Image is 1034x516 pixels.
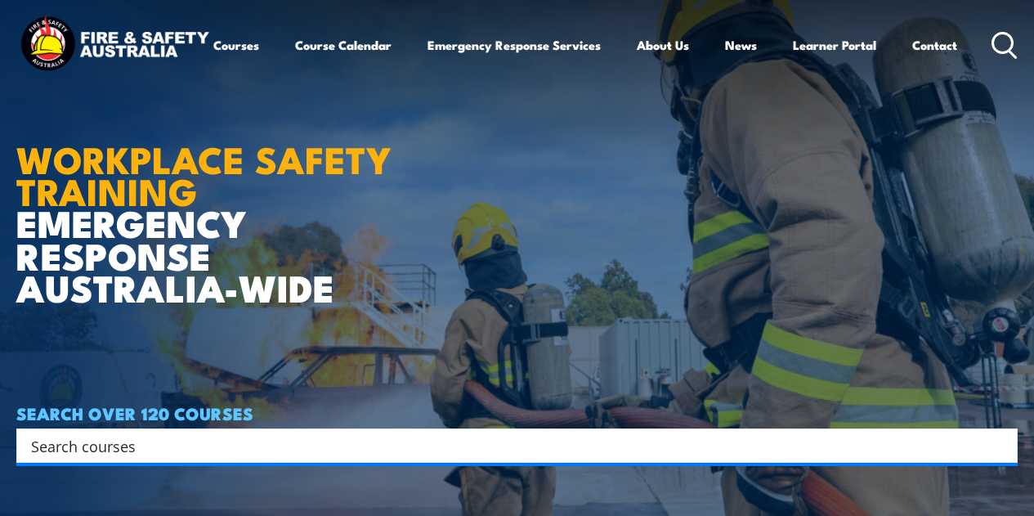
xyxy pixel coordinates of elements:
[637,25,689,65] a: About Us
[34,434,985,457] form: Search form
[989,434,1012,457] button: Search magnifier button
[295,25,392,65] a: Course Calendar
[16,404,1018,422] h4: SEARCH OVER 120 COURSES
[725,25,757,65] a: News
[793,25,876,65] a: Learner Portal
[427,25,601,65] a: Emergency Response Services
[16,101,416,303] h1: EMERGENCY RESPONSE AUSTRALIA-WIDE
[912,25,957,65] a: Contact
[31,433,982,458] input: Search input
[213,25,259,65] a: Courses
[16,130,392,218] strong: WORKPLACE SAFETY TRAINING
